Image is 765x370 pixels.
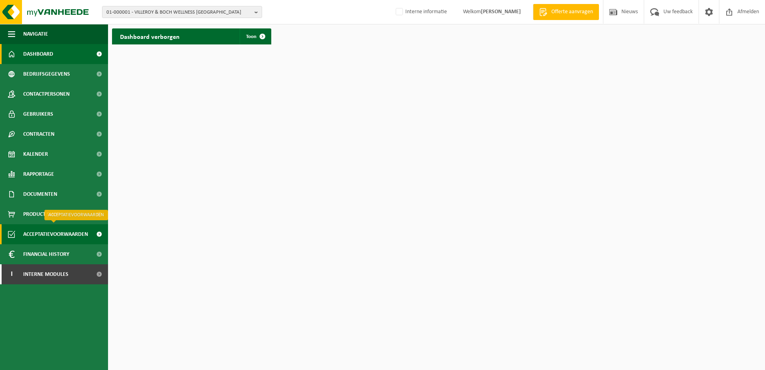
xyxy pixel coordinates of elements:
[23,64,70,84] span: Bedrijfsgegevens
[240,28,270,44] a: Toon
[394,6,447,18] label: Interne informatie
[23,244,69,264] span: Financial History
[23,264,68,284] span: Interne modules
[23,184,57,204] span: Documenten
[481,9,521,15] strong: [PERSON_NAME]
[549,8,595,16] span: Offerte aanvragen
[23,144,48,164] span: Kalender
[102,6,262,18] button: 01-000001 - VILLEROY & BOCH WELLNESS [GEOGRAPHIC_DATA]
[106,6,251,18] span: 01-000001 - VILLEROY & BOCH WELLNESS [GEOGRAPHIC_DATA]
[23,104,53,124] span: Gebruikers
[246,34,256,39] span: Toon
[23,84,70,104] span: Contactpersonen
[23,44,53,64] span: Dashboard
[23,204,60,224] span: Product Shop
[23,24,48,44] span: Navigatie
[533,4,599,20] a: Offerte aanvragen
[112,28,188,44] h2: Dashboard verborgen
[23,124,54,144] span: Contracten
[23,164,54,184] span: Rapportage
[23,224,88,244] span: Acceptatievoorwaarden
[8,264,15,284] span: I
